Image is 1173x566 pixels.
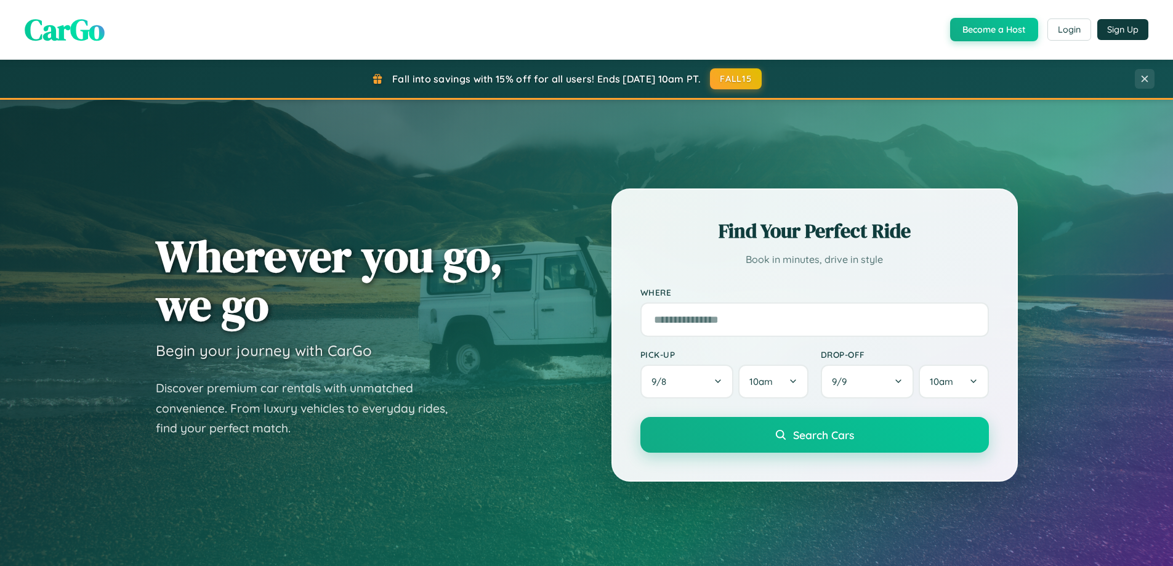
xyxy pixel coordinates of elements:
[832,376,853,387] span: 9 / 9
[930,376,953,387] span: 10am
[392,73,701,85] span: Fall into savings with 15% off for all users! Ends [DATE] 10am PT.
[1097,19,1148,40] button: Sign Up
[1047,18,1091,41] button: Login
[919,365,988,398] button: 10am
[640,417,989,453] button: Search Cars
[156,232,503,329] h1: Wherever you go, we go
[738,365,808,398] button: 10am
[950,18,1038,41] button: Become a Host
[710,68,762,89] button: FALL15
[640,349,808,360] label: Pick-up
[749,376,773,387] span: 10am
[640,287,989,297] label: Where
[640,251,989,269] p: Book in minutes, drive in style
[156,378,464,439] p: Discover premium car rentals with unmatched convenience. From luxury vehicles to everyday rides, ...
[651,376,672,387] span: 9 / 8
[793,428,854,442] span: Search Cars
[156,341,372,360] h3: Begin your journey with CarGo
[821,365,914,398] button: 9/9
[25,9,105,50] span: CarGo
[640,217,989,245] h2: Find Your Perfect Ride
[640,365,734,398] button: 9/8
[821,349,989,360] label: Drop-off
